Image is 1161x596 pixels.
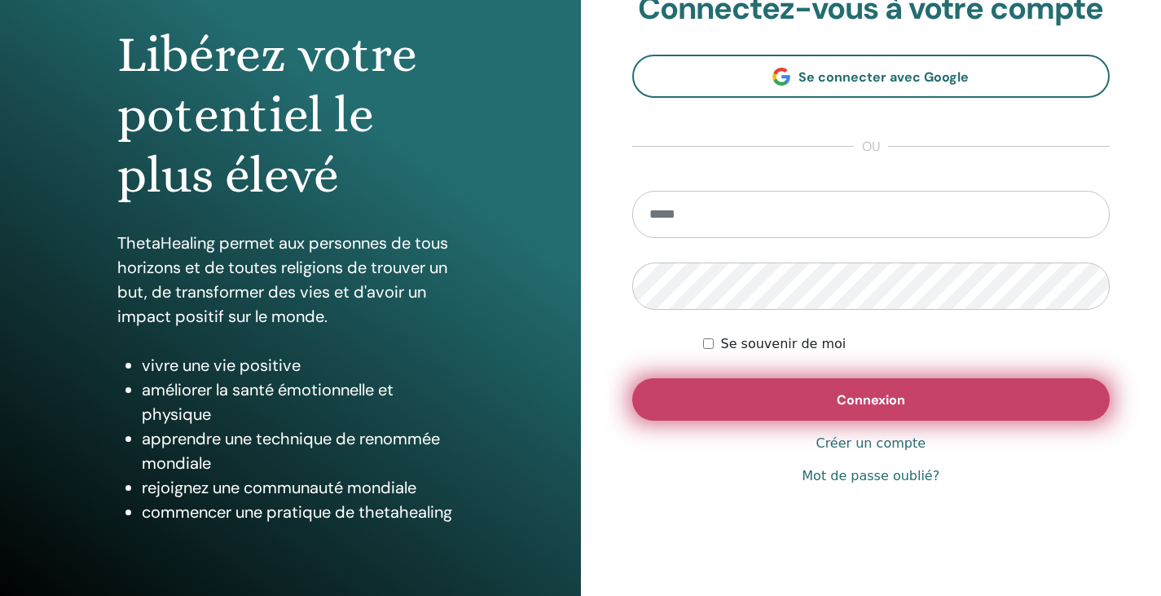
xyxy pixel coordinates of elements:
[798,68,969,86] span: Se connecter avec Google
[854,137,888,157] span: ou
[117,231,464,329] p: ThetaHealing permet aux personnes de tous horizons et de toutes religions de trouver un but, de t...
[142,377,464,426] li: améliorer la santé émotionnelle et physique
[142,500,464,524] li: commencer une pratique de thetahealing
[117,24,464,206] h1: Libérez votre potentiel le plus élevé
[837,391,905,408] span: Connexion
[816,434,926,453] a: Créer un compte
[703,334,1110,354] div: Keep me authenticated indefinitely or until I manually logout
[632,378,1110,421] button: Connexion
[142,353,464,377] li: vivre une vie positive
[720,334,846,354] label: Se souvenir de moi
[632,55,1110,98] a: Se connecter avec Google
[142,426,464,475] li: apprendre une technique de renommée mondiale
[142,475,464,500] li: rejoignez une communauté mondiale
[802,466,939,486] a: Mot de passe oublié?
